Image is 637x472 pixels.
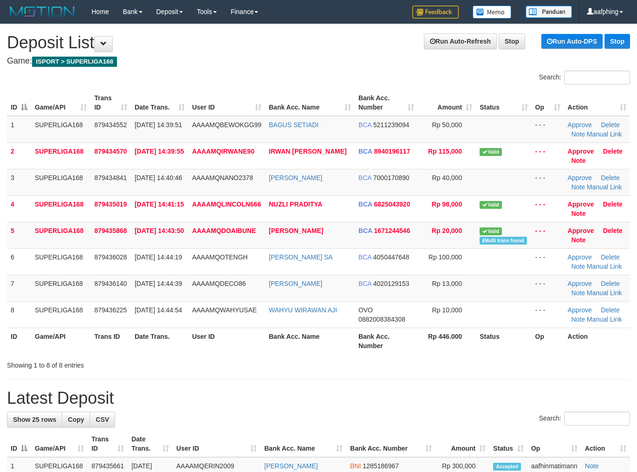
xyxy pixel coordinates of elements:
span: BCA [358,253,371,261]
td: - - - [532,301,564,328]
td: - - - [532,248,564,275]
th: User ID [188,328,265,354]
span: Rp 20,000 [432,227,462,234]
td: SUPERLIGA168 [31,275,91,301]
th: ID: activate to sort column descending [7,90,31,116]
a: Run Auto-Refresh [424,33,497,49]
span: 879434552 [94,121,127,129]
a: [PERSON_NAME] [269,227,323,234]
th: Trans ID [91,328,131,354]
a: Note [571,157,585,164]
a: Manual Link [587,183,622,191]
th: Game/API [31,328,91,354]
th: Action [564,328,630,354]
th: Rp 446.000 [418,328,476,354]
td: 2 [7,142,31,169]
span: [DATE] 14:41:15 [135,200,184,208]
a: Delete [601,280,619,287]
span: [DATE] 14:39:55 [135,148,184,155]
a: Note [571,210,585,217]
span: AAAAMQNANO2378 [192,174,253,181]
span: Copy 0882008384308 to clipboard [358,316,405,323]
th: Date Trans.: activate to sort column ascending [128,431,173,457]
input: Search: [564,412,630,426]
a: WAHYU WIRAWAN AJI [269,306,337,314]
a: Stop [499,33,525,49]
td: - - - [532,142,564,169]
a: Show 25 rows [7,412,62,427]
img: panduan.png [526,6,572,18]
a: Approve [568,227,594,234]
a: Delete [603,200,623,208]
span: 879435868 [94,227,127,234]
label: Search: [539,71,630,84]
th: Game/API: activate to sort column ascending [31,431,88,457]
a: Note [571,236,585,244]
a: IRWAN [PERSON_NAME] [269,148,347,155]
span: Copy 4050447648 to clipboard [373,253,409,261]
span: Rp 50,000 [432,121,462,129]
td: 7 [7,275,31,301]
a: Run Auto-DPS [541,34,603,49]
a: [PERSON_NAME] [269,174,322,181]
a: Approve [568,253,592,261]
span: BCA [358,280,371,287]
th: Status: activate to sort column ascending [476,90,531,116]
th: Bank Acc. Number: activate to sort column ascending [355,90,418,116]
th: Game/API: activate to sort column ascending [31,90,91,116]
th: Action: activate to sort column ascending [581,431,630,457]
a: [PERSON_NAME] SA [269,253,333,261]
span: Copy 7000170890 to clipboard [373,174,409,181]
a: [PERSON_NAME] [264,462,318,470]
th: Bank Acc. Name: activate to sort column ascending [265,90,355,116]
th: Trans ID: activate to sort column ascending [88,431,128,457]
th: Bank Acc. Number [355,328,418,354]
span: Multiple matching transaction found in bank [480,237,527,245]
a: Note [571,130,585,138]
span: Accepted [493,463,521,471]
th: Status: activate to sort column ascending [489,431,527,457]
th: Trans ID: activate to sort column ascending [91,90,131,116]
span: CSV [96,416,109,423]
a: Approve [568,280,592,287]
th: Date Trans.: activate to sort column ascending [131,90,188,116]
span: AAAAMQDOAIBUNE [192,227,256,234]
a: Delete [601,253,619,261]
th: Date Trans. [131,328,188,354]
td: SUPERLIGA168 [31,301,91,328]
a: CSV [90,412,115,427]
td: 8 [7,301,31,328]
span: AAAAMQOTENGH [192,253,248,261]
th: User ID: activate to sort column ascending [173,431,260,457]
td: 6 [7,248,31,275]
span: BCA [358,200,372,208]
td: - - - [532,116,564,143]
td: 4 [7,195,31,222]
span: [DATE] 14:44:54 [135,306,182,314]
span: [DATE] 14:40:46 [135,174,182,181]
span: AAAAMQWAHYUSAE [192,306,257,314]
span: Valid transaction [480,201,502,209]
a: BAGUS SETIADI [269,121,318,129]
th: Amount: activate to sort column ascending [418,90,476,116]
th: Op: activate to sort column ascending [532,90,564,116]
span: Valid transaction [480,227,502,235]
td: SUPERLIGA168 [31,116,91,143]
th: Amount: activate to sort column ascending [435,431,489,457]
span: BNI [350,462,361,470]
th: Op: activate to sort column ascending [527,431,581,457]
span: [DATE] 14:44:39 [135,280,182,287]
span: Show 25 rows [13,416,56,423]
span: 879436028 [94,253,127,261]
td: 1 [7,116,31,143]
img: Button%20Memo.svg [473,6,512,19]
span: [DATE] 14:39:51 [135,121,182,129]
span: AAAAMQDECO86 [192,280,246,287]
span: [DATE] 14:44:19 [135,253,182,261]
span: Copy 8940196117 to clipboard [374,148,410,155]
th: ID [7,328,31,354]
span: ISPORT > SUPERLIGA168 [32,57,117,67]
a: Note [585,462,599,470]
a: Manual Link [587,289,622,297]
td: SUPERLIGA168 [31,142,91,169]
